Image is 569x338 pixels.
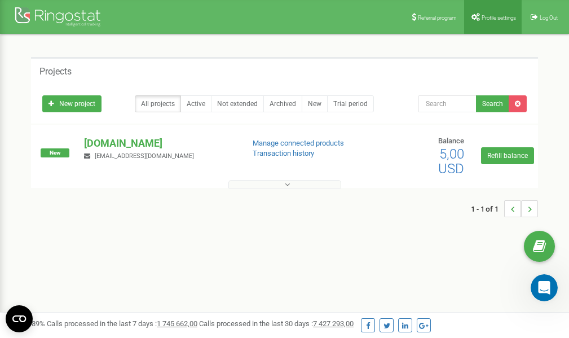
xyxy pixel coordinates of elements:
a: Manage connected products [253,139,344,147]
iframe: Intercom live chat [531,274,558,301]
a: New project [42,95,102,112]
u: 7 427 293,00 [313,319,354,328]
span: Calls processed in the last 7 days : [47,319,197,328]
span: Profile settings [482,15,516,21]
span: 1 - 1 of 1 [471,200,504,217]
span: 5,00 USD [438,146,464,177]
a: Active [180,95,211,112]
a: Archived [263,95,302,112]
span: Log Out [540,15,558,21]
h5: Projects [39,67,72,77]
span: Calls processed in the last 30 days : [199,319,354,328]
p: [DOMAIN_NAME] [84,136,234,151]
button: Search [476,95,509,112]
a: All projects [135,95,181,112]
span: New [41,148,69,157]
a: Refill balance [481,147,534,164]
span: Referral program [418,15,457,21]
button: Open CMP widget [6,305,33,332]
a: New [302,95,328,112]
span: [EMAIL_ADDRESS][DOMAIN_NAME] [95,152,194,160]
a: Not extended [211,95,264,112]
span: Balance [438,137,464,145]
a: Trial period [327,95,374,112]
nav: ... [471,189,538,229]
input: Search [418,95,477,112]
a: Transaction history [253,149,314,157]
u: 1 745 662,00 [157,319,197,328]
